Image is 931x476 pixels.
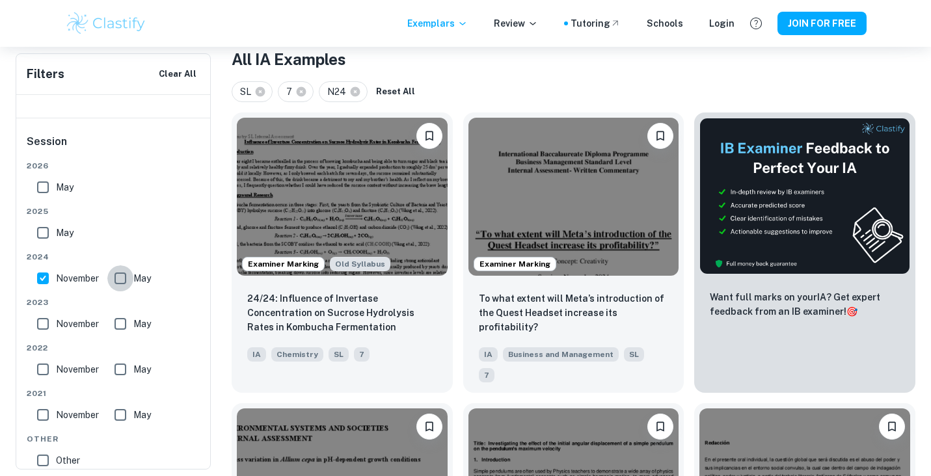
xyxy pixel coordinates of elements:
[330,257,390,271] span: Old Syllabus
[474,258,556,270] span: Examiner Marking
[232,112,453,393] a: Examiner MarkingStarting from the May 2025 session, the Chemistry IA requirements have changed. I...
[647,123,673,149] button: Please log in to bookmark exemplars
[133,271,151,285] span: May
[416,123,442,149] button: Please log in to bookmark exemplars
[27,342,201,354] span: 2022
[647,16,683,31] a: Schools
[133,362,151,377] span: May
[624,347,644,362] span: SL
[407,16,468,31] p: Exemplars
[710,290,900,319] p: Want full marks on your IA ? Get expert feedback from an IB examiner!
[647,414,673,440] button: Please log in to bookmark exemplars
[479,347,498,362] span: IA
[247,291,437,334] p: 24/24: Influence of Invertase Concentration on Sucrose Hydrolysis Rates in Kombucha Fermentation
[503,347,619,362] span: Business and Management
[133,317,151,331] span: May
[745,12,767,34] button: Help and Feedback
[27,134,201,160] h6: Session
[777,12,867,35] button: JOIN FOR FREE
[699,118,910,274] img: Thumbnail
[232,47,915,71] h1: All IA Examples
[27,297,201,308] span: 2023
[27,160,201,172] span: 2026
[56,453,80,468] span: Other
[286,85,298,99] span: 7
[56,271,99,285] span: November
[468,118,679,276] img: Business and Management IA example thumbnail: To what extent will Meta’s introduction
[709,16,735,31] a: Login
[56,180,74,194] span: May
[479,368,494,382] span: 7
[232,81,273,102] div: SL
[463,112,684,393] a: Examiner MarkingPlease log in to bookmark exemplarsTo what extent will Meta’s introduction of the...
[56,362,99,377] span: November
[494,16,538,31] p: Review
[56,317,99,331] span: November
[56,226,74,240] span: May
[319,81,368,102] div: N24
[65,10,148,36] img: Clastify logo
[846,306,857,317] span: 🎯
[27,65,64,83] h6: Filters
[327,85,352,99] span: N24
[354,347,370,362] span: 7
[27,251,201,263] span: 2024
[278,81,314,102] div: 7
[27,388,201,399] span: 2021
[247,347,266,362] span: IA
[571,16,621,31] a: Tutoring
[240,85,257,99] span: SL
[330,257,390,271] div: Starting from the May 2025 session, the Chemistry IA requirements have changed. It's OK to refer ...
[329,347,349,362] span: SL
[56,408,99,422] span: November
[271,347,323,362] span: Chemistry
[155,64,200,84] button: Clear All
[243,258,324,270] span: Examiner Marking
[133,408,151,422] span: May
[416,414,442,440] button: Please log in to bookmark exemplars
[479,291,669,334] p: To what extent will Meta’s introduction of the Quest Headset increase its profitability?
[27,433,201,445] span: Other
[694,112,915,393] a: ThumbnailWant full marks on yourIA? Get expert feedback from an IB examiner!
[237,118,448,276] img: Chemistry IA example thumbnail: 24/24: Influence of Invertase Concentrat
[879,414,905,440] button: Please log in to bookmark exemplars
[373,82,418,101] button: Reset All
[27,205,201,217] span: 2025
